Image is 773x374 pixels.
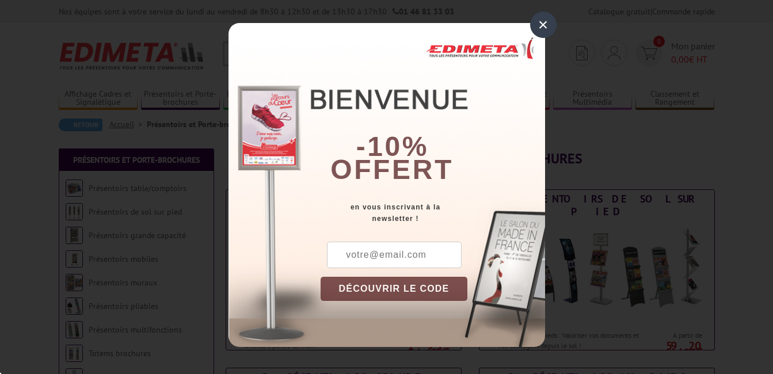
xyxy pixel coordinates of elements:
b: -10% [356,131,429,162]
font: offert [330,154,454,185]
div: en vous inscrivant à la newsletter ! [321,201,545,224]
input: votre@email.com [327,242,462,268]
div: × [530,12,557,38]
button: DÉCOUVRIR LE CODE [321,277,468,301]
